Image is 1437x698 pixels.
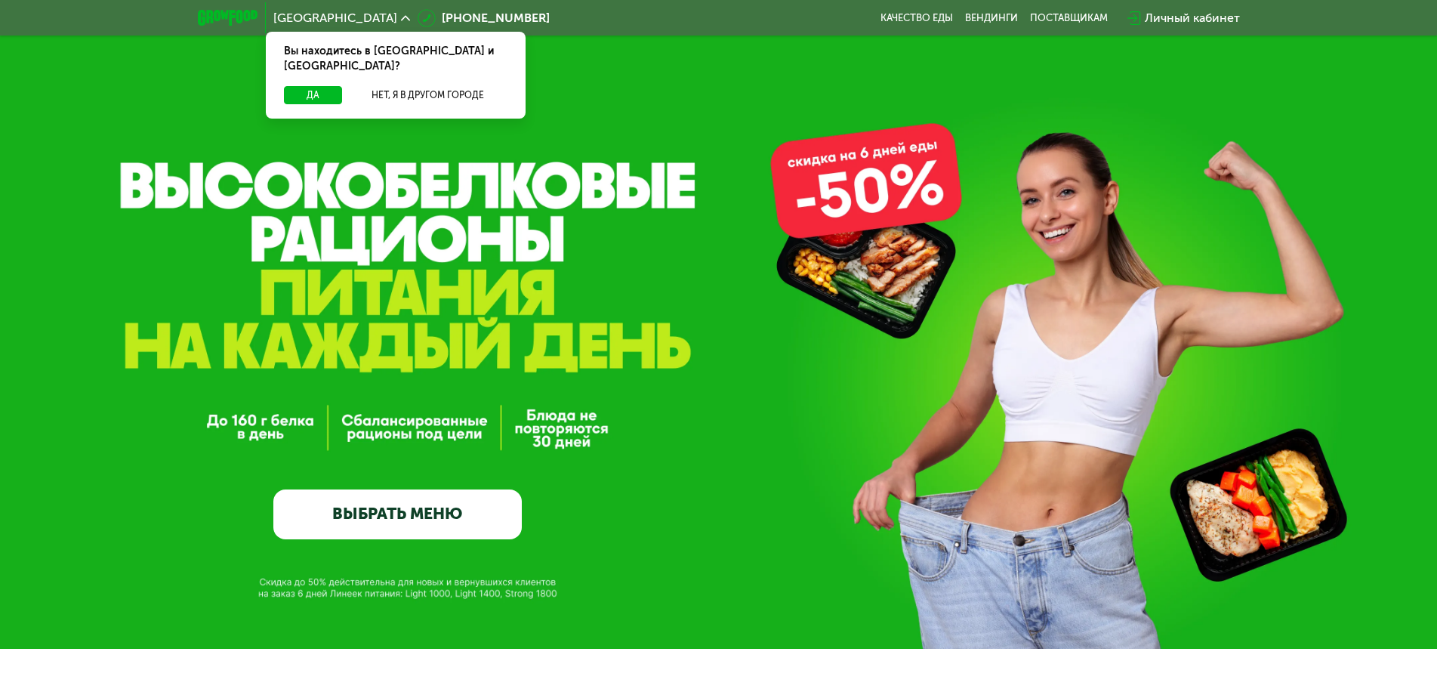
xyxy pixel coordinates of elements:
[284,86,342,104] button: Да
[880,12,953,24] a: Качество еды
[1030,12,1108,24] div: поставщикам
[965,12,1018,24] a: Вендинги
[273,490,522,539] a: ВЫБРАТЬ МЕНЮ
[266,32,526,86] div: Вы находитесь в [GEOGRAPHIC_DATA] и [GEOGRAPHIC_DATA]?
[273,12,397,24] span: [GEOGRAPHIC_DATA]
[1145,9,1240,27] div: Личный кабинет
[418,9,550,27] a: [PHONE_NUMBER]
[348,86,507,104] button: Нет, я в другом городе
